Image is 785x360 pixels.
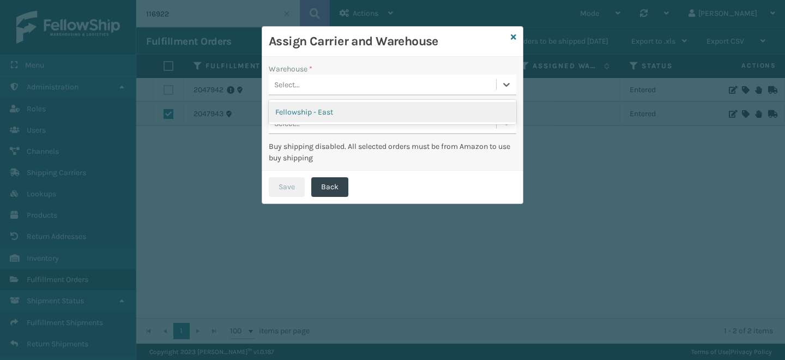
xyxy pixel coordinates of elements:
button: Save [269,177,305,197]
button: Back [311,177,348,197]
h3: Assign Carrier and Warehouse [269,33,506,50]
div: Select... [274,79,300,91]
div: Fellowship - East [269,102,516,122]
div: Buy shipping disabled. All selected orders must be from Amazon to use buy shipping [269,141,516,164]
label: Warehouse [269,63,312,75]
